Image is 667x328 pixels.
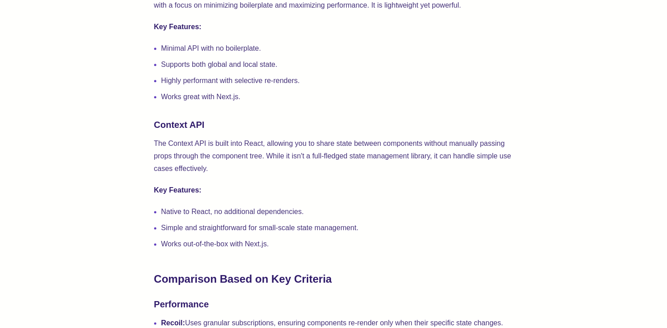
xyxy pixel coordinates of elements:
strong: Context API [154,120,205,130]
li: Works out-of-the-box with Next.js. [161,238,513,250]
p: The Context API is built into React, allowing you to share state between components without manua... [154,137,513,175]
li: Minimal API with no boilerplate. [161,42,513,55]
li: Highly performant with selective re-renders. [161,74,513,87]
strong: Recoil: [161,319,185,327]
li: Simple and straightforward for small-scale state management. [161,222,513,234]
strong: Key Features: [154,23,202,31]
strong: Comparison Based on Key Criteria [154,273,332,285]
strong: Key Features: [154,186,202,194]
li: Native to React, no additional dependencies. [161,206,513,218]
li: Works great with Next.js. [161,91,513,103]
li: Supports both global and local state. [161,58,513,71]
strong: Performance [154,299,209,309]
